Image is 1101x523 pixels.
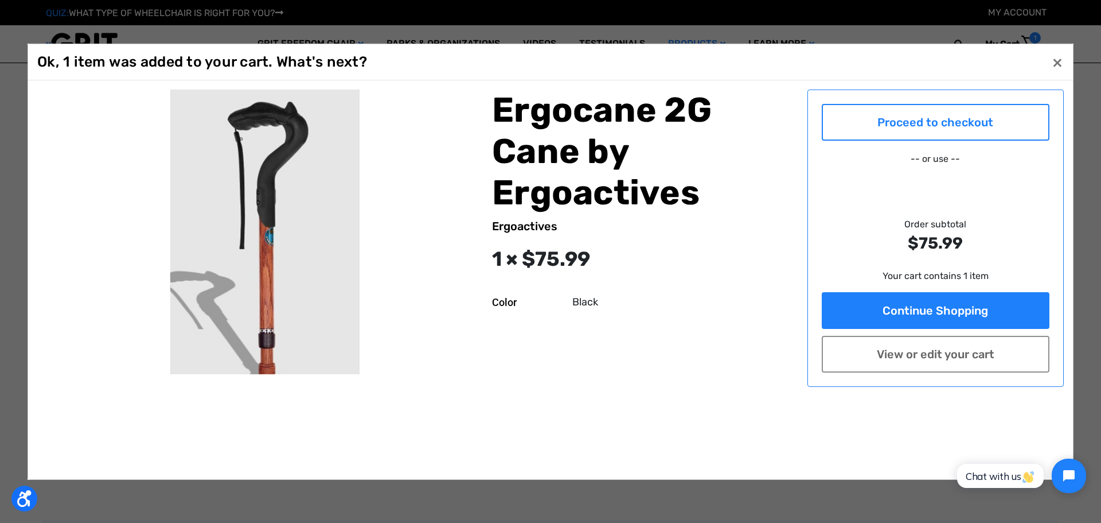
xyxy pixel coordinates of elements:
dd: Black [572,295,598,310]
h2: Ergocane 2G Cane by Ergoactives [492,89,793,213]
span: × [1052,51,1063,73]
dt: Color [492,295,564,310]
div: Order subtotal [822,217,1050,255]
a: Proceed to checkout [822,103,1050,140]
iframe: Tidio Chat [944,449,1096,503]
img: Ergocane 2G Cane by Ergoactives [51,89,478,374]
p: Your cart contains 1 item [822,269,1050,282]
a: Continue Shopping [822,292,1050,328]
p: -- or use -- [822,152,1050,165]
strong: $75.99 [822,231,1050,255]
div: Ergoactives [492,217,793,234]
a: View or edit your cart [822,335,1050,372]
div: 1 × $75.99 [492,243,793,274]
h1: Ok, 1 item was added to your cart. What's next? [37,53,367,70]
